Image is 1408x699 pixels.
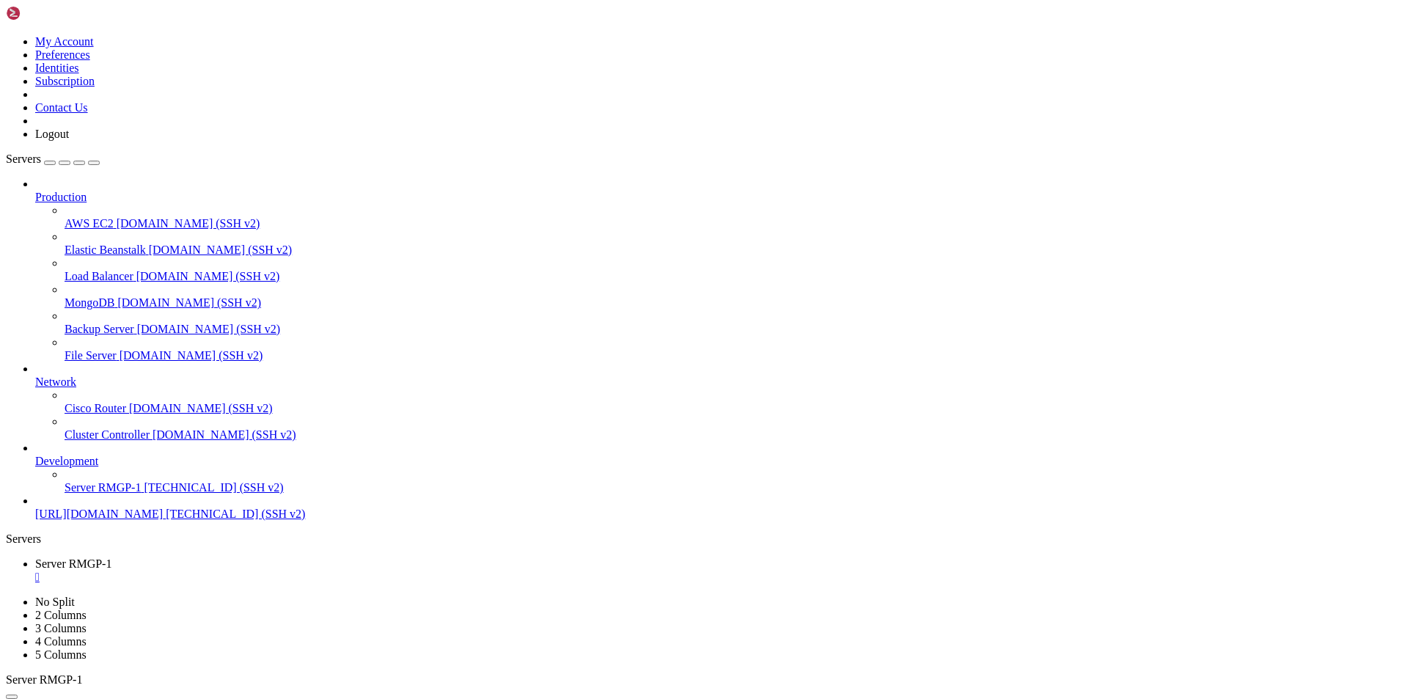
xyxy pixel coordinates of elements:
span: [DOMAIN_NAME] (SSH v2) [120,349,263,362]
a: My Account [35,35,94,48]
a: 4 Columns [35,635,87,648]
a: Elastic Beanstalk [DOMAIN_NAME] (SSH v2) [65,244,1402,257]
li: AWS EC2 [DOMAIN_NAME] (SSH v2) [65,204,1402,230]
x-row: * Management: [URL][DOMAIN_NAME] [6,43,1217,56]
a: Servers [6,153,100,165]
li: Network [35,362,1402,442]
span: Load Balancer [65,270,133,282]
x-row: 38 additional security updates can be applied with ESM Apps. [6,293,1217,305]
a: Cluster Controller [DOMAIN_NAME] (SSH v2) [65,428,1402,442]
x-row: To see these additional updates run: apt list --upgradable [6,268,1217,280]
li: Server RMGP-1 [TECHNICAL_ID] (SSH v2) [65,468,1402,494]
span: [DOMAIN_NAME] (SSH v2) [117,296,261,309]
a: Contact Us [35,101,88,114]
a: Logout [35,128,69,140]
li: Production [35,178,1402,362]
span: Development [35,455,98,467]
span: [TECHNICAL_ID] (SSH v2) [144,481,283,494]
x-row: Run 'do-release-upgrade' to upgrade to it. [6,343,1217,355]
span: Cluster Controller [65,428,150,441]
a: 2 Columns [35,609,87,621]
span: [DOMAIN_NAME] (SSH v2) [136,270,280,282]
li: Load Balancer [DOMAIN_NAME] (SSH v2) [65,257,1402,283]
a: File Server [DOMAIN_NAME] (SSH v2) [65,349,1402,362]
a: Network [35,376,1402,389]
li: Cluster Controller [DOMAIN_NAME] (SSH v2) [65,415,1402,442]
span: File Server [65,349,117,362]
x-row: Last login: [DATE] from [TECHNICAL_ID] [6,380,1217,392]
a: Server RMGP-1 [35,557,1402,584]
li: Elastic Beanstalk [DOMAIN_NAME] (SSH v2) [65,230,1402,257]
x-row: * Documentation: [URL][DOMAIN_NAME] [6,31,1217,43]
a: Load Balancer [DOMAIN_NAME] (SSH v2) [65,270,1402,283]
x-row: 688 updates can be applied immediately. [6,255,1217,268]
x-row: [URL][DOMAIN_NAME] [6,205,1217,218]
a: Development [35,455,1402,468]
x-row: Memory usage: 22% IPv4 address for eth0: [TECHNICAL_ID] [6,131,1217,143]
x-row: Learn more about enabling ESM Apps service at [URL][DOMAIN_NAME] [6,305,1217,318]
span: MongoDB [65,296,114,309]
img: Shellngn [6,6,90,21]
span: Cisco Router [65,402,126,414]
x-row: * Support: [URL][DOMAIN_NAME] [6,56,1217,68]
a: 5 Columns [35,648,87,661]
a: Cisco Router [DOMAIN_NAME] (SSH v2) [65,402,1402,415]
x-row: System load: 0.03 Processes: 129 [6,106,1217,118]
li: [URL][DOMAIN_NAME] [TECHNICAL_ID] (SSH v2) [35,494,1402,521]
span: [DOMAIN_NAME] (SSH v2) [137,323,281,335]
span: [DOMAIN_NAME] (SSH v2) [117,217,260,230]
x-row: Expanded Security Maintenance for Applications is not enabled. [6,230,1217,243]
a: [URL][DOMAIN_NAME] [TECHNICAL_ID] (SSH v2) [35,508,1402,521]
x-row: root@vps130383:~# [6,392,1217,405]
a: 3 Columns [35,622,87,634]
span: [DOMAIN_NAME] (SSH v2) [153,428,296,441]
span: [DOMAIN_NAME] (SSH v2) [149,244,293,256]
a: Server RMGP-1 [TECHNICAL_ID] (SSH v2) [65,481,1402,494]
a: Identities [35,62,79,74]
span: Server RMGP-1 [6,673,82,686]
x-row: New release '24.04.3 LTS' available. [6,330,1217,343]
li: MongoDB [DOMAIN_NAME] (SSH v2) [65,283,1402,310]
span: AWS EC2 [65,217,114,230]
span: Server RMGP-1 [65,481,141,494]
span: [DOMAIN_NAME] (SSH v2) [129,402,273,414]
li: Cisco Router [DOMAIN_NAME] (SSH v2) [65,389,1402,415]
a: Production [35,191,1402,204]
span: Server RMGP-1 [35,557,111,570]
x-row: System information as of [DATE] [6,81,1217,93]
li: Backup Server [DOMAIN_NAME] (SSH v2) [65,310,1402,336]
a: Backup Server [DOMAIN_NAME] (SSH v2) [65,323,1402,336]
x-row: Usage of /: 77.0% of 24.44GB Users logged in: 0 [6,118,1217,131]
a: Subscription [35,75,95,87]
span: Network [35,376,76,388]
x-row: Welcome to Ubuntu 22.04.5 LTS (GNU/Linux 5.15.0-139-generic x86_64) [6,6,1217,18]
span: [URL][DOMAIN_NAME] [35,508,163,520]
li: Development [35,442,1402,494]
li: File Server [DOMAIN_NAME] (SSH v2) [65,336,1402,362]
div: (18, 31) [117,392,123,405]
div: Servers [6,533,1402,546]
x-row: Swap usage: 31% [6,143,1217,155]
x-row: * Strictly confined Kubernetes makes edge and IoT secure. Learn how MicroK8s [6,168,1217,180]
span: Servers [6,153,41,165]
a:  [35,571,1402,584]
a: No Split [35,596,75,608]
span: [TECHNICAL_ID] (SSH v2) [166,508,305,520]
span: Elastic Beanstalk [65,244,146,256]
a: AWS EC2 [DOMAIN_NAME] (SSH v2) [65,217,1402,230]
span: Production [35,191,87,203]
a: Preferences [35,48,90,61]
x-row: just raised the bar for easy, resilient and secure K8s cluster deployment. [6,180,1217,193]
a: MongoDB [DOMAIN_NAME] (SSH v2) [65,296,1402,310]
span: Backup Server [65,323,134,335]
